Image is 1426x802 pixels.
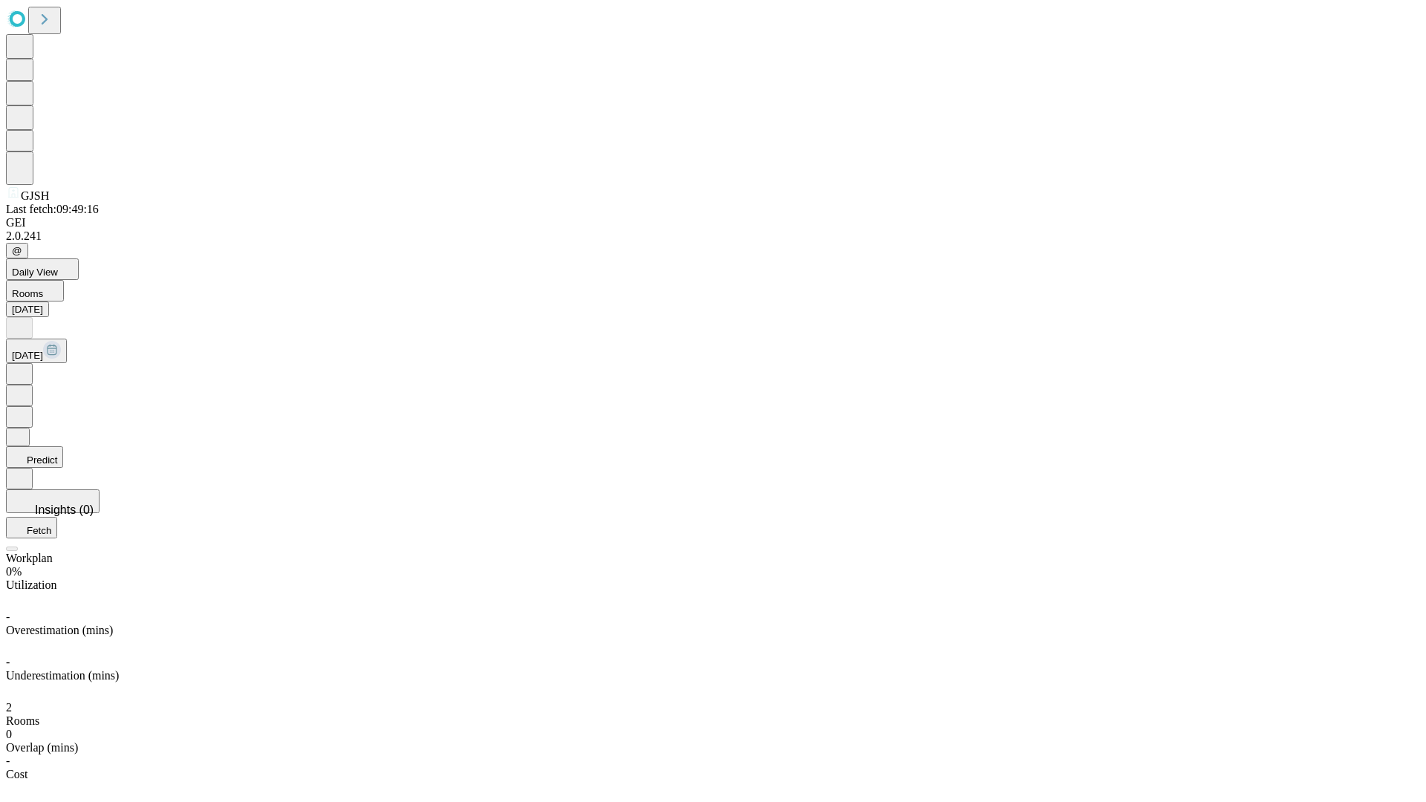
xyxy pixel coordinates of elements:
[21,189,49,202] span: GJSH
[6,517,57,538] button: Fetch
[6,446,63,468] button: Predict
[12,267,58,278] span: Daily View
[6,229,1420,243] div: 2.0.241
[6,624,113,636] span: Overestimation (mins)
[6,728,12,740] span: 0
[35,503,94,516] span: Insights (0)
[6,610,10,623] span: -
[6,669,119,682] span: Underestimation (mins)
[6,301,49,317] button: [DATE]
[6,714,39,727] span: Rooms
[6,578,56,591] span: Utilization
[6,258,79,280] button: Daily View
[6,701,12,714] span: 2
[6,741,78,754] span: Overlap (mins)
[6,203,99,215] span: Last fetch: 09:49:16
[6,280,64,301] button: Rooms
[6,489,100,513] button: Insights (0)
[6,216,1420,229] div: GEI
[6,339,67,363] button: [DATE]
[6,565,22,578] span: 0%
[6,768,27,780] span: Cost
[6,656,10,668] span: -
[6,243,28,258] button: @
[6,754,10,767] span: -
[6,552,53,564] span: Workplan
[12,288,43,299] span: Rooms
[12,350,43,361] span: [DATE]
[12,245,22,256] span: @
